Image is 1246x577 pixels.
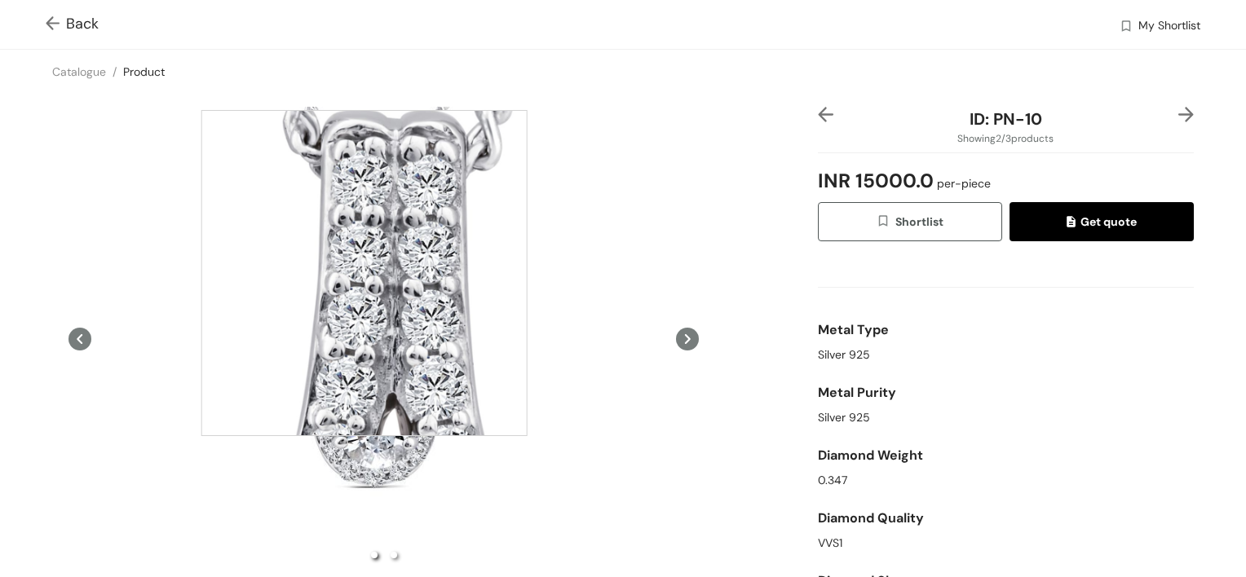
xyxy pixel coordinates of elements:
a: Product [123,64,165,79]
div: Silver 925 [818,346,1194,363]
span: per-piece [934,176,991,191]
span: Shortlist [876,213,943,231]
div: Diamond Weight [818,439,1194,472]
span: INR 15000.0 [818,160,991,202]
a: Catalogue [52,64,106,79]
div: Metal Type [818,314,1194,346]
button: quoteGet quote [1010,202,1194,241]
img: Go back [46,16,66,33]
div: Diamond Quality [818,502,1194,535]
div: VVS1 [818,535,1194,552]
span: My Shortlist [1138,17,1200,37]
span: Back [46,13,99,35]
img: quote [1067,216,1080,231]
span: Get quote [1067,213,1137,231]
img: left [818,107,833,122]
span: Showing 2 / 3 products [957,131,1054,146]
button: wishlistShortlist [818,202,1002,241]
img: wishlist [1119,19,1133,36]
div: Metal Purity [818,377,1194,409]
img: right [1178,107,1194,122]
span: / [113,64,117,79]
img: wishlist [876,214,895,231]
li: slide item 2 [391,552,397,558]
li: slide item 1 [371,552,378,558]
div: 0.347 [818,472,1194,489]
div: Silver 925 [818,409,1194,426]
span: ID: PN-10 [970,108,1042,130]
